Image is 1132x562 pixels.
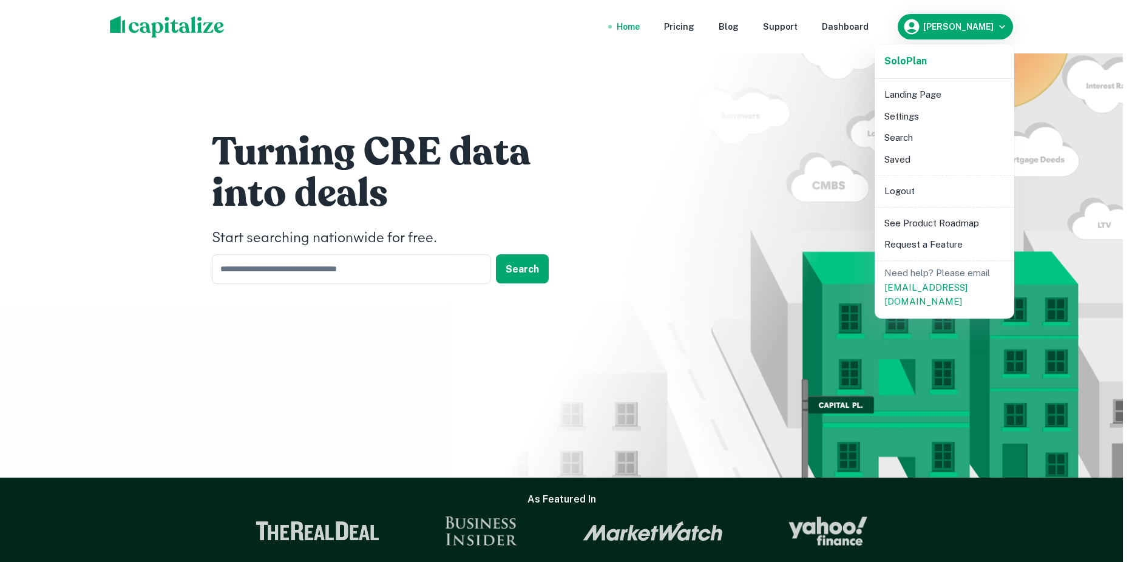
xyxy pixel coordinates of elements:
iframe: Chat Widget [1071,465,1132,523]
strong: Solo Plan [884,55,927,67]
li: Saved [880,149,1009,171]
a: SoloPlan [884,54,927,69]
li: Logout [880,180,1009,202]
li: Settings [880,106,1009,127]
li: Search [880,127,1009,149]
li: Landing Page [880,84,1009,106]
p: Need help? Please email [884,266,1005,309]
a: [EMAIL_ADDRESS][DOMAIN_NAME] [884,282,968,307]
li: See Product Roadmap [880,212,1009,234]
li: Request a Feature [880,234,1009,256]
